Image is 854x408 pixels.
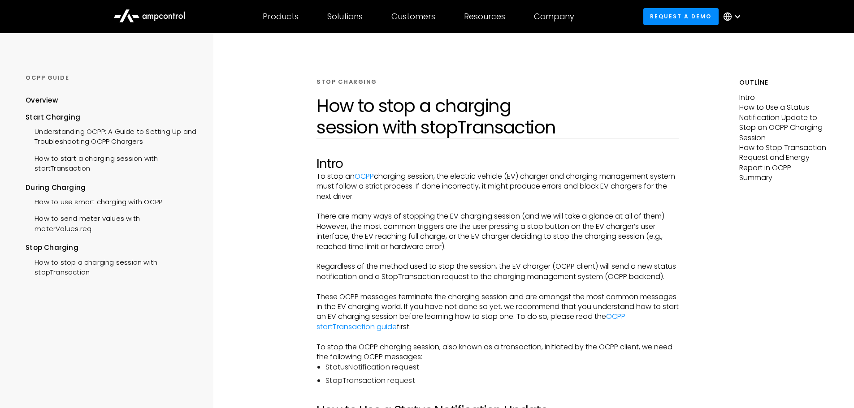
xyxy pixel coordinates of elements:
h2: Intro [316,156,679,172]
div: During Charging [26,183,196,193]
p: How to Use a Status Notification Update to Stop an OCPP Charging Session [739,103,828,143]
a: How to use smart charging with OCPP [26,193,162,209]
p: These OCPP messages terminate the charging session and are amongst the most common messages in th... [316,292,679,332]
h5: Outline [739,78,828,87]
div: Stop Charging [26,243,196,253]
li: StopTransaction request [325,376,679,386]
p: To stop an charging session, the electric vehicle (EV) charger and charging management system mus... [316,172,679,202]
div: Company [534,12,574,21]
p: There are many ways of stopping the EV charging session (and we will take a glance at all of them... [316,211,679,252]
a: Request a demo [643,8,719,25]
li: StatusNotification request [325,362,679,372]
a: How to start a charging session with startTransaction [26,149,196,176]
div: STOP CHARGING [316,78,377,86]
p: ‍ [316,202,679,211]
p: ‍ [316,393,679,403]
a: How to send meter values with meterValues.req [26,209,196,236]
div: Start Charging [26,112,196,122]
div: Customers [391,12,435,21]
div: OCPP GUIDE [26,74,196,82]
div: Solutions [327,12,363,21]
p: To stop the OCPP charging session, also known as a transaction, initiated by the OCPP client, we ... [316,342,679,362]
h1: How to stop a charging session with stopTransaction [316,95,679,138]
a: Overview [26,95,58,112]
p: Intro [739,93,828,103]
p: Summary [739,173,828,183]
p: ‍ [316,282,679,292]
div: Resources [464,12,505,21]
p: Regardless of the method used to stop the session, the EV charger (OCPP client) will send a new s... [316,262,679,282]
a: OCPP startTransaction guide [316,311,625,331]
div: Products [263,12,299,21]
a: Understanding OCPP: A Guide to Setting Up and Troubleshooting OCPP Chargers [26,122,196,149]
p: ‍ [316,252,679,262]
a: OCPP [355,171,374,181]
p: How to Stop Transaction Request and Energy Report in OCPP [739,143,828,173]
div: Overview [26,95,58,105]
a: How to stop a charging session with stopTransaction [26,253,196,280]
p: ‍ [316,332,679,342]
